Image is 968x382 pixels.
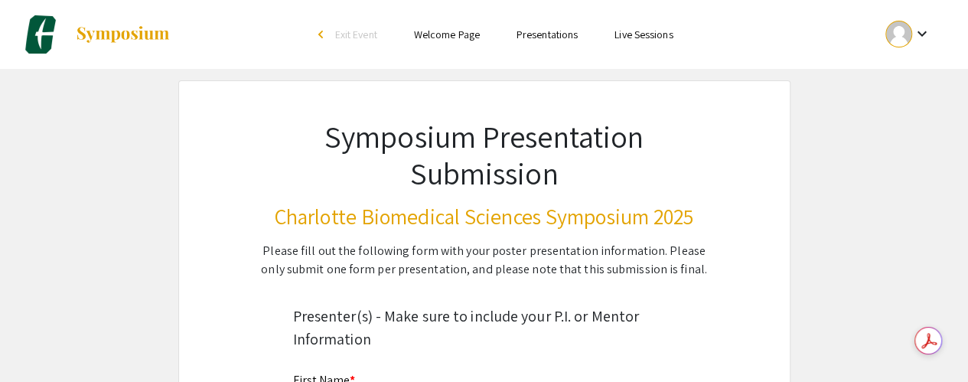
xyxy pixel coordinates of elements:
div: arrow_back_ios [318,30,328,39]
a: Welcome Page [414,28,480,41]
a: Live Sessions [614,28,673,41]
h3: Charlotte Biomedical Sciences Symposium 2025 [253,204,715,230]
h1: Symposium Presentation Submission [253,118,715,191]
span: Exit Event [335,28,377,41]
img: Charlotte Biomedical Sciences Symposium 2025 [21,15,60,54]
img: Symposium by ForagerOne [75,25,171,44]
a: Charlotte Biomedical Sciences Symposium 2025 [21,15,171,54]
mat-icon: Expand account dropdown [912,24,931,43]
iframe: Chat [11,313,65,371]
a: Presentations [517,28,578,41]
div: Please fill out the following form with your poster presentation information. Please only submit ... [253,242,715,279]
div: Presenter(s) - Make sure to include your P.I. or Mentor Information [293,305,676,351]
button: Expand account dropdown [869,17,947,51]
